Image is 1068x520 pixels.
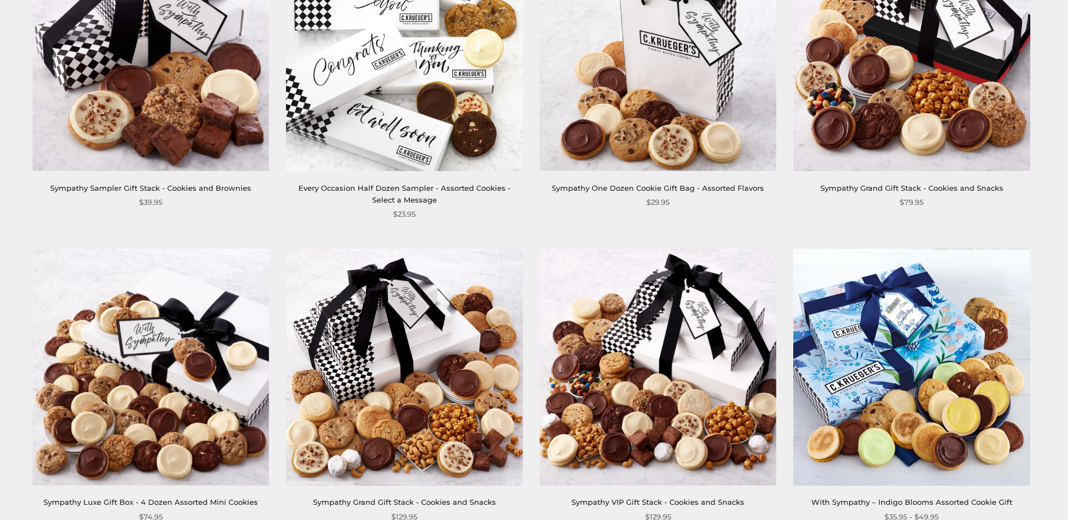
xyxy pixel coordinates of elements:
img: Sympathy Luxe Gift Box - 4 Dozen Assorted Mini Cookies [32,249,269,486]
img: Sympathy Grand Gift Stack - Cookies and Snacks [286,249,523,486]
a: With Sympathy – Indigo Blooms Assorted Cookie Gift [811,497,1012,506]
a: Sympathy Sampler Gift Stack - Cookies and Brownies [50,183,251,192]
img: Sympathy VIP Gift Stack - Cookies and Snacks [539,249,776,486]
span: $39.95 [139,196,162,208]
a: Sympathy Grand Gift Stack - Cookies and Snacks [820,183,1003,192]
span: $79.95 [900,196,923,208]
img: With Sympathy – Indigo Blooms Assorted Cookie Gift [793,249,1030,486]
span: $29.95 [646,196,669,208]
span: $23.95 [393,208,415,220]
a: Sympathy VIP Gift Stack - Cookies and Snacks [571,497,744,506]
a: Sympathy Grand Gift Stack - Cookies and Snacks [313,497,496,506]
a: Sympathy One Dozen Cookie Gift Bag - Assorted Flavors [552,183,764,192]
a: Every Occasion Half Dozen Sampler - Assorted Cookies - Select a Message [298,183,511,204]
a: Sympathy Luxe Gift Box - 4 Dozen Assorted Mini Cookies [43,497,258,506]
